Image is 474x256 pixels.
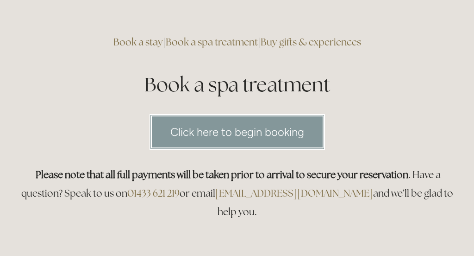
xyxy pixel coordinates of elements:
a: Book a stay [113,36,163,48]
a: Book a spa treatment [166,36,258,48]
a: Click here to begin booking [150,114,325,150]
h3: . Have a question? Speak to us on or email and we’ll be glad to help you. [16,166,458,221]
a: [EMAIL_ADDRESS][DOMAIN_NAME] [215,187,373,199]
a: 01433 621 219 [127,187,180,199]
h3: | | [16,33,458,51]
h1: Book a spa treatment [16,71,458,98]
strong: Please note that all full payments will be taken prior to arrival to secure your reservation [36,168,408,181]
a: Buy gifts & experiences [261,36,361,48]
